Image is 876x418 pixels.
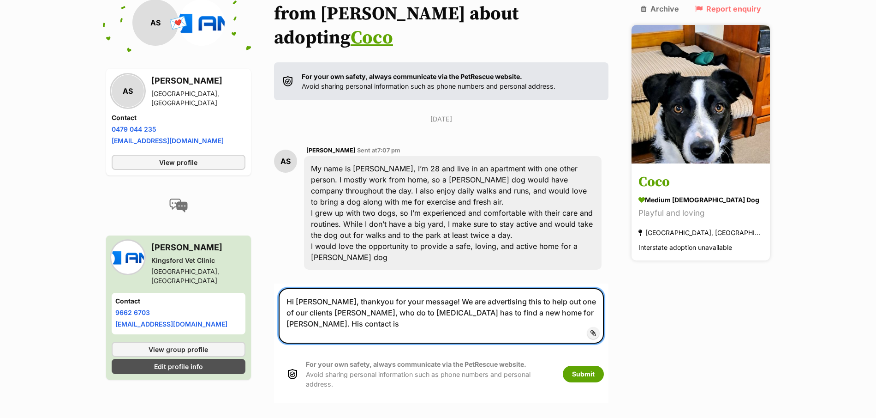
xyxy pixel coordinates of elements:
strong: For your own safety, always communicate via the PetRescue website. [306,360,526,368]
div: [GEOGRAPHIC_DATA], [GEOGRAPHIC_DATA] [151,89,245,108]
span: 💌 [168,13,189,33]
div: [GEOGRAPHIC_DATA], [GEOGRAPHIC_DATA] [638,227,763,239]
span: View group profile [149,345,208,354]
span: View profile [159,158,197,167]
img: Kingsford Vet Clinic profile pic [112,241,144,273]
span: Interstate adoption unavailable [638,244,732,252]
div: My name is [PERSON_NAME], I’m 28 and live in an apartment with one other person. I mostly work fr... [304,156,602,270]
a: Edit profile info [112,359,245,374]
p: Avoid sharing personal information such as phone numbers and personal address. [302,72,555,91]
h3: [PERSON_NAME] [151,241,245,254]
a: Archive [641,5,679,13]
a: Coco medium [DEMOGRAPHIC_DATA] Dog Playful and loving [GEOGRAPHIC_DATA], [GEOGRAPHIC_DATA] Inters... [632,165,770,261]
a: 0479 044 235 [112,125,156,133]
p: Avoid sharing personal information such as phone numbers and personal address. [306,359,554,389]
a: View profile [112,155,245,170]
h3: [PERSON_NAME] [151,74,245,87]
a: [EMAIL_ADDRESS][DOMAIN_NAME] [115,320,227,328]
div: AS [274,150,297,173]
a: Report enquiry [695,5,761,13]
div: Kingsford Vet Clinic [151,256,245,265]
span: Sent at [357,147,400,154]
a: [EMAIL_ADDRESS][DOMAIN_NAME] [112,137,224,145]
button: Submit [563,366,604,382]
a: 9662 6703 [115,309,150,316]
img: Coco [632,25,770,164]
h4: Contact [112,113,245,122]
span: Edit profile info [154,362,203,371]
p: [DATE] [274,114,609,124]
span: [PERSON_NAME] [306,147,356,154]
a: View group profile [112,342,245,357]
div: Playful and loving [638,207,763,220]
img: conversation-icon-4a6f8262b818ee0b60e3300018af0b2d0b884aa5de6e9bcb8d3d4eeb1a70a7c4.svg [169,199,188,212]
div: medium [DEMOGRAPHIC_DATA] Dog [638,195,763,205]
div: [GEOGRAPHIC_DATA], [GEOGRAPHIC_DATA] [151,267,245,285]
h3: Coco [638,172,763,193]
h4: Contact [115,297,242,306]
strong: For your own safety, always communicate via the PetRescue website. [302,73,522,80]
a: Coco [351,26,393,49]
div: AS [112,75,144,107]
span: 7:07 pm [377,147,400,154]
